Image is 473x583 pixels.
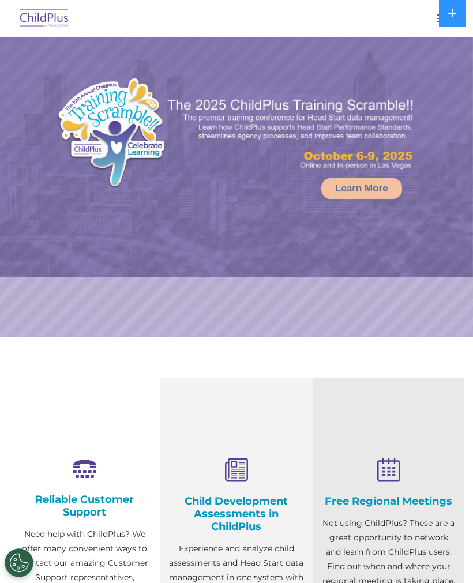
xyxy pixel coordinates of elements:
button: Cookies Settings [5,548,33,577]
h4: Reliable Customer Support [17,493,152,518]
a: Learn More [321,178,402,199]
h4: Child Development Assessments in ChildPlus [169,495,303,533]
h4: Free Regional Meetings [321,495,456,507]
img: ChildPlus by Procare Solutions [17,5,72,32]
